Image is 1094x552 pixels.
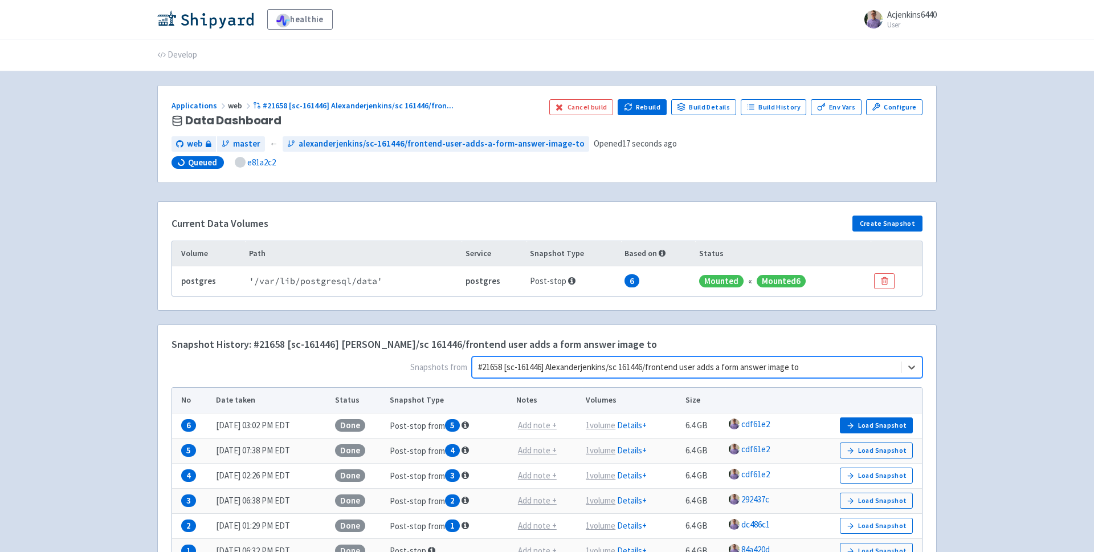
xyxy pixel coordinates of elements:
a: Details+ [617,520,647,531]
span: web [187,137,202,151]
th: Status [695,241,871,266]
button: Cancel build [549,99,614,115]
span: 3 [181,494,196,508]
td: [DATE] 06:38 PM EDT [213,488,332,513]
u: Add note + [518,420,557,431]
a: dc486c1 [741,519,770,530]
h4: Snapshot History: #21658 [sc-161446] [PERSON_NAME]/sc 161446/frontend user adds a form answer ima... [172,339,657,350]
td: [DATE] 02:26 PM EDT [213,463,332,488]
th: Notes [512,388,582,413]
a: cdf61e2 [741,419,770,429]
a: 292437c [741,494,769,505]
span: alexanderjenkins/sc-161446/frontend-user-adds-a-form-answer-image-to [299,137,585,151]
span: 6 [181,419,196,432]
b: postgres [181,275,216,286]
span: 1 [445,519,460,533]
a: Env Vars [811,99,861,115]
a: master [217,136,265,152]
button: Load Snapshot [840,493,913,509]
u: 1 volume [586,420,615,431]
h4: Current Data Volumes [172,218,268,229]
img: Shipyard logo [157,10,254,29]
span: 5 [445,419,460,432]
th: No [172,388,213,413]
span: Opened [594,137,677,151]
u: 1 volume [586,470,615,481]
span: 2 [445,494,460,508]
u: Add note + [518,470,557,481]
span: master [233,137,260,151]
a: Build Details [671,99,736,115]
a: Develop [157,39,197,71]
a: #21658 [sc-161446] Alexanderjenkins/sc 161446/fron... [253,100,455,111]
a: Details+ [617,495,647,506]
span: Mounted [699,275,744,288]
button: Create Snapshot [852,216,922,232]
a: Build History [741,99,807,115]
u: Add note + [518,520,557,531]
a: e81a2c2 [247,157,276,168]
span: Done [335,419,365,432]
th: Volumes [582,388,682,413]
th: Snapshot Type [386,388,513,413]
th: Path [245,241,462,266]
td: Post-stop from [386,488,513,513]
span: Done [335,444,365,457]
u: 1 volume [586,445,615,456]
span: Queued [188,157,217,168]
u: 1 volume [586,495,615,506]
td: 6.4 GB [682,438,725,463]
b: postgres [466,275,500,286]
span: ← [270,137,278,151]
td: Post-stop from [386,413,513,438]
span: 4 [181,469,196,482]
a: Details+ [617,420,647,431]
button: Load Snapshot [840,417,913,433]
a: Acjenkins6440 User [858,10,937,29]
td: Post-stop from [386,438,513,463]
a: Details+ [617,470,647,481]
td: [DATE] 01:29 PM EDT [213,513,332,538]
span: Post-stop [530,275,575,286]
span: Done [335,519,365,533]
a: Configure [866,99,922,115]
a: web [172,136,216,152]
span: 3 [445,469,460,482]
span: Mounted 6 [757,275,806,288]
th: Status [331,388,386,413]
button: Load Snapshot [840,468,913,484]
span: Done [335,494,365,508]
a: Details+ [617,445,647,456]
small: User [887,21,937,29]
button: Load Snapshot [840,518,913,534]
time: 17 seconds ago [622,138,677,149]
th: Date taken [213,388,332,413]
th: Snapshot Type [526,241,621,266]
u: 1 volume [586,520,615,531]
span: Acjenkins6440 [887,9,937,20]
span: web [228,100,253,111]
td: ' /var/lib/postgresql/data ' [245,266,462,296]
a: cdf61e2 [741,469,770,480]
span: 6 [624,274,639,287]
span: 2 [181,519,196,533]
td: Post-stop from [386,513,513,538]
td: 6.4 GB [682,488,725,513]
button: Rebuild [618,99,667,115]
a: healthie [267,9,333,30]
td: Post-stop from [386,463,513,488]
td: 6.4 GB [682,463,725,488]
button: Load Snapshot [840,443,913,458]
th: Based on [621,241,696,266]
u: Add note + [518,445,557,456]
td: 6.4 GB [682,413,725,438]
td: [DATE] 03:02 PM EDT [213,413,332,438]
th: Service [462,241,526,266]
a: Applications [172,100,228,111]
a: alexanderjenkins/sc-161446/frontend-user-adds-a-form-answer-image-to [283,136,589,152]
span: #21658 [sc-161446] Alexanderjenkins/sc 161446/fron ... [263,100,454,111]
a: cdf61e2 [741,444,770,454]
u: Add note + [518,495,557,506]
th: Volume [172,241,245,266]
th: Size [682,388,725,413]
